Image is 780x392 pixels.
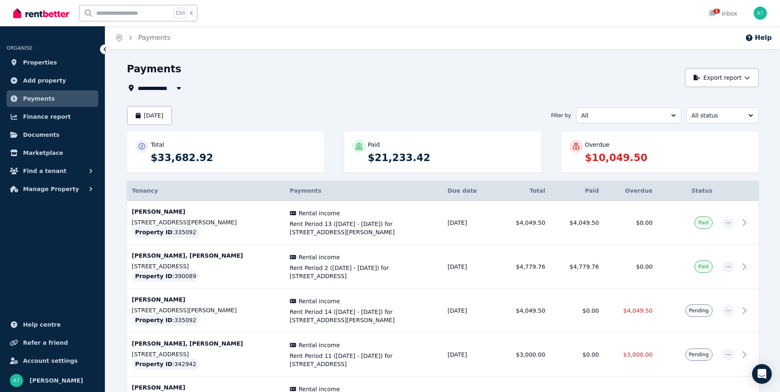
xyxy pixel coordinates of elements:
[132,350,280,358] p: [STREET_ADDRESS]
[132,314,200,326] div: : 335092
[132,262,280,270] p: [STREET_ADDRESS]
[132,226,200,238] div: : 335092
[692,111,742,120] span: All status
[708,9,737,18] div: Inbox
[23,166,67,176] span: Find a tenant
[290,220,438,236] span: Rent Period 13 ([DATE] - [DATE]) for [STREET_ADDRESS][PERSON_NAME]
[135,360,173,368] span: Property ID
[7,127,98,143] a: Documents
[497,181,551,201] th: Total
[443,333,497,377] td: [DATE]
[7,145,98,161] a: Marketplace
[132,339,280,348] p: [PERSON_NAME], [PERSON_NAME]
[290,187,322,194] span: Payments
[105,26,180,49] nav: Breadcrumb
[135,228,173,236] span: Property ID
[581,111,664,120] span: All
[689,307,709,314] span: Pending
[23,58,57,67] span: Properties
[7,72,98,89] a: Add property
[23,148,63,158] span: Marketplace
[299,297,340,305] span: Rental income
[132,218,280,226] p: [STREET_ADDRESS][PERSON_NAME]
[604,181,658,201] th: Overdue
[7,108,98,125] a: Finance report
[443,181,497,201] th: Due date
[135,272,173,280] span: Property ID
[550,333,604,377] td: $0.00
[135,316,173,324] span: Property ID
[7,90,98,107] a: Payments
[127,181,285,201] th: Tenancy
[551,112,571,119] span: Filter by
[623,307,653,314] span: $4,049.50
[585,151,750,164] p: $10,049.50
[497,289,551,333] td: $4,049.50
[23,130,60,140] span: Documents
[299,341,340,349] span: Rental income
[23,94,55,104] span: Payments
[713,9,720,14] span: 1
[550,289,604,333] td: $0.00
[745,33,772,43] button: Help
[550,245,604,289] td: $4,779.76
[299,209,340,217] span: Rental income
[23,184,79,194] span: Manage Property
[132,383,280,392] p: [PERSON_NAME]
[132,306,280,314] p: [STREET_ADDRESS][PERSON_NAME]
[443,289,497,333] td: [DATE]
[7,181,98,197] button: Manage Property
[497,245,551,289] td: $4,779.76
[23,112,71,122] span: Finance report
[368,151,533,164] p: $21,233.42
[23,356,78,366] span: Account settings
[127,106,172,125] button: [DATE]
[290,352,438,368] span: Rent Period 11 ([DATE] - [DATE]) for [STREET_ADDRESS]
[7,316,98,333] a: Help centre
[443,201,497,245] td: [DATE]
[299,253,340,261] span: Rental income
[7,54,98,71] a: Properties
[657,181,717,201] th: Status
[23,320,61,330] span: Help centre
[685,68,759,87] button: Export report
[698,263,708,270] span: Paid
[23,338,68,348] span: Refer a friend
[190,10,193,16] span: k
[576,108,681,123] button: All
[497,201,551,245] td: $4,049.50
[689,351,709,358] span: Pending
[10,374,23,387] img: Alexander Tran
[7,334,98,351] a: Refer a friend
[497,333,551,377] td: $3,000.00
[290,264,438,280] span: Rent Period 2 ([DATE] - [DATE]) for [STREET_ADDRESS]
[151,141,164,149] p: Total
[752,364,772,384] div: Open Intercom Messenger
[132,208,280,216] p: [PERSON_NAME]
[368,141,380,149] p: Paid
[174,8,187,18] span: Ctrl
[443,245,497,289] td: [DATE]
[7,353,98,369] a: Account settings
[7,45,32,51] span: ORGANISE
[623,351,653,358] span: $3,000.00
[127,62,181,76] h1: Payments
[30,376,83,385] span: [PERSON_NAME]
[550,201,604,245] td: $4,049.50
[636,263,653,270] span: $0.00
[686,108,759,123] button: All status
[132,270,200,282] div: : 390089
[132,251,280,260] p: [PERSON_NAME], [PERSON_NAME]
[698,219,708,226] span: Paid
[7,163,98,179] button: Find a tenant
[754,7,767,20] img: Alexander Tran
[151,151,316,164] p: $33,682.92
[132,358,200,370] div: : 342942
[290,308,438,324] span: Rent Period 14 ([DATE] - [DATE]) for [STREET_ADDRESS][PERSON_NAME]
[550,181,604,201] th: Paid
[13,7,69,19] img: RentBetter
[132,295,280,304] p: [PERSON_NAME]
[138,34,170,42] a: Payments
[585,141,610,149] p: Overdue
[23,76,66,85] span: Add property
